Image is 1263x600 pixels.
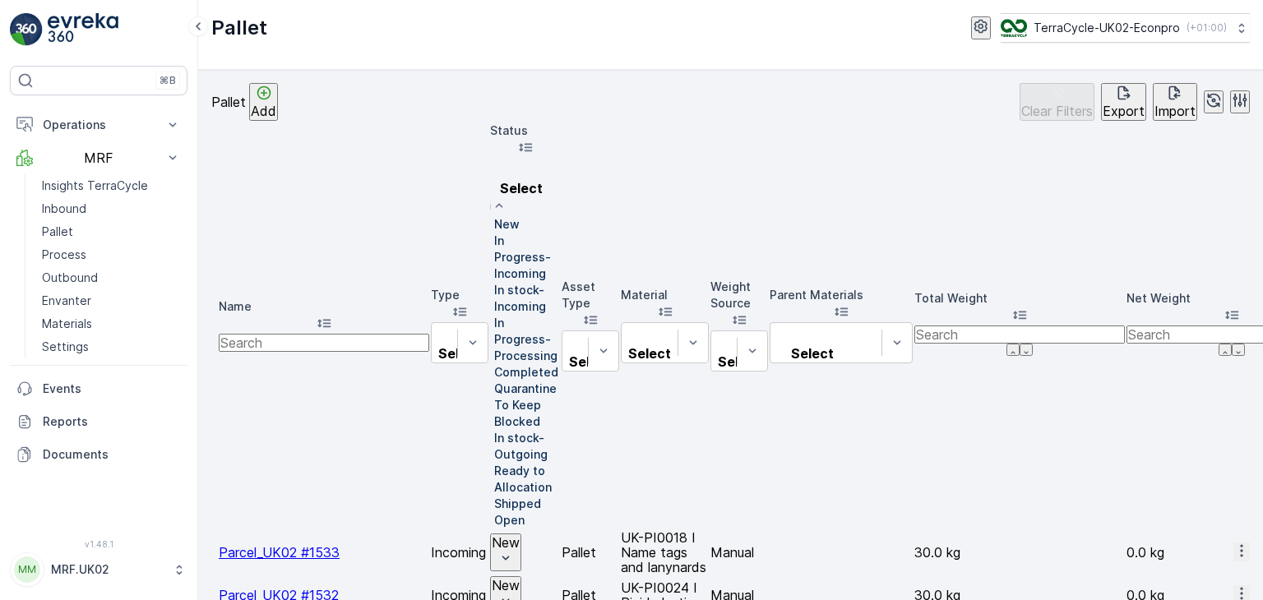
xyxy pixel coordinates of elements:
[494,496,541,512] p: Shipped
[914,530,1125,575] td: 30.0 kg
[914,325,1125,344] input: Search
[219,544,340,561] a: Parcel_UK02 #1533
[35,243,187,266] a: Process
[494,381,557,397] p: Quarantine
[492,535,520,550] p: New
[494,233,560,282] p: In Progress-Incoming
[42,201,86,217] p: Inbound
[1001,13,1250,43] button: TerraCycle-UK02-Econpro(+01:00)
[42,339,89,355] p: Settings
[10,539,187,549] span: v 1.48.1
[219,334,429,352] input: Search
[10,141,187,174] button: MRF
[51,561,164,578] p: MRF.UK02
[10,372,187,405] a: Events
[1103,104,1145,118] p: Export
[497,181,547,196] p: Select
[1034,20,1180,36] p: TerraCycle-UK02-Econpro
[1154,104,1196,118] p: Import
[35,197,187,220] a: Inbound
[710,530,768,575] td: Manual
[431,530,488,575] td: Incoming
[43,446,181,463] p: Documents
[1021,104,1093,118] p: Clear Filters
[14,556,40,583] div: MM
[494,430,560,463] p: In stock-Outgoing
[494,413,540,430] p: Blocked
[1187,21,1227,35] p: ( +01:00 )
[494,216,520,233] p: New
[42,247,86,263] p: Process
[43,150,155,165] p: MRF
[42,316,92,332] p: Materials
[35,312,187,335] a: Materials
[1020,83,1094,121] button: Clear Filters
[10,552,187,587] button: MMMRF.UK02
[42,224,73,240] p: Pallet
[43,117,155,133] p: Operations
[43,413,181,430] p: Reports
[494,364,558,381] p: Completed
[621,530,709,575] td: UK-PI0018 I Name tags and lanynards
[249,83,278,121] button: Add
[10,13,43,46] img: logo
[251,104,276,118] p: Add
[43,381,181,397] p: Events
[569,354,612,369] p: Select
[160,74,176,87] p: ⌘B
[718,354,761,369] p: Select
[494,397,541,413] p: To Keep
[42,270,98,286] p: Outbound
[211,15,267,41] p: Pallet
[770,287,913,303] p: Parent Materials
[431,287,488,303] p: Type
[10,405,187,438] a: Reports
[490,533,521,571] button: New
[1001,19,1027,37] img: terracycle_logo_wKaHoWT.png
[628,346,671,361] p: Select
[35,335,187,358] a: Settings
[42,178,148,194] p: Insights TerraCycle
[494,463,560,496] p: Ready to Allocation
[914,290,1125,307] p: Total Weight
[492,578,520,593] p: New
[42,293,91,309] p: Envanter
[1153,83,1197,121] button: Import
[35,220,187,243] a: Pallet
[777,346,848,361] p: Select
[562,530,619,575] td: Pallet
[211,95,246,109] p: Pallet
[35,266,187,289] a: Outbound
[438,346,481,361] p: Select
[710,279,768,312] p: Weight Source
[35,174,187,197] a: Insights TerraCycle
[562,279,619,312] p: Asset Type
[621,287,709,303] p: Material
[494,512,525,528] p: Open
[219,298,429,315] p: Name
[35,289,187,312] a: Envanter
[10,438,187,471] a: Documents
[1101,83,1146,121] button: Export
[10,108,187,141] button: Operations
[494,282,560,315] p: In stock-Incoming
[48,13,118,46] img: logo_light-DOdMpM7g.png
[490,122,560,139] p: Status
[494,315,560,364] p: In Progress-Processing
